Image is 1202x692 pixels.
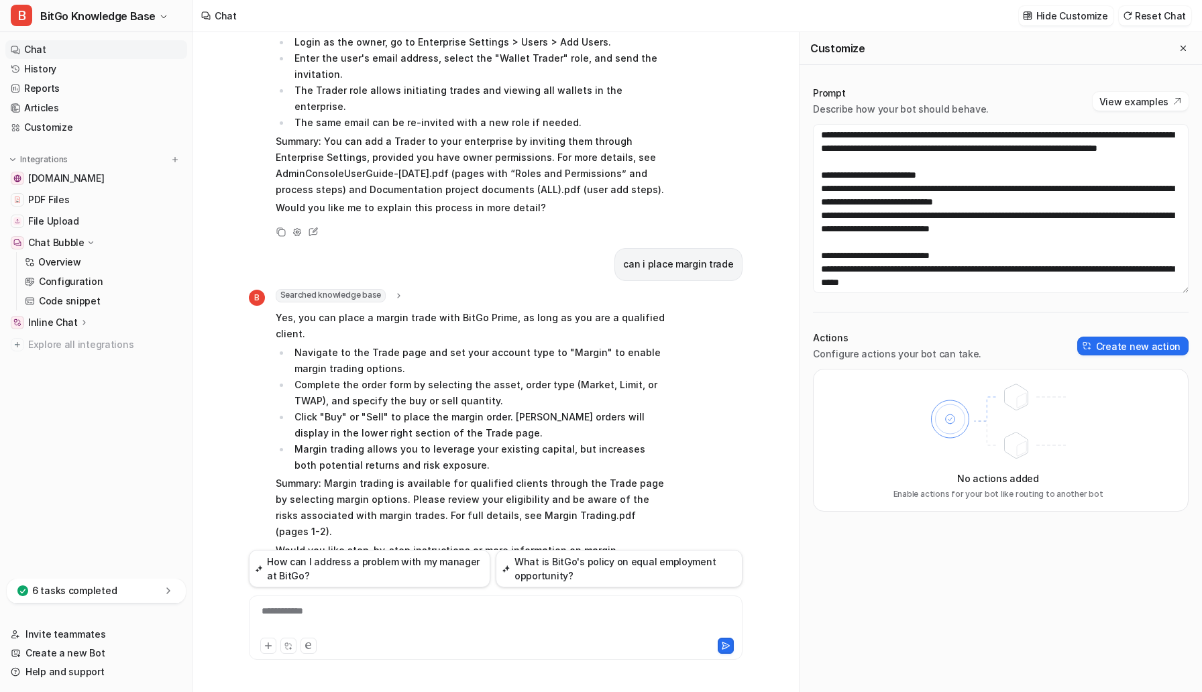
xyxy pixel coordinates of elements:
img: create-action-icon.svg [1083,341,1092,351]
button: Hide Customize [1019,6,1113,25]
span: BitGo Knowledge Base [40,7,156,25]
button: Create new action [1077,337,1189,355]
a: Invite teammates [5,625,187,644]
li: The same email can be re-invited with a new role if needed. [290,115,668,131]
a: Configuration [19,272,187,291]
span: Searched knowledge base [276,289,386,302]
a: History [5,60,187,78]
img: Inline Chat [13,319,21,327]
button: How can I address a problem with my manager at BitGo? [249,550,491,587]
img: expand menu [8,155,17,164]
button: Reset Chat [1119,6,1191,25]
p: Actions [813,331,981,345]
div: Chat [215,9,237,23]
p: Enable actions for your bot like routing to another bot [893,488,1103,500]
p: Prompt [813,86,989,100]
a: Articles [5,99,187,117]
a: Overview [19,253,187,272]
p: Chat Bubble [28,236,85,249]
img: menu_add.svg [170,155,180,164]
img: customize [1023,11,1032,21]
h2: Customize [810,42,865,55]
li: Margin trading allows you to leverage your existing capital, but increases both potential returns... [290,441,668,473]
a: Explore all integrations [5,335,187,354]
li: Enter the user's email address, select the "Wallet Trader" role, and send the invitation. [290,50,668,82]
p: Code snippet [39,294,101,308]
p: Integrations [20,154,68,165]
p: Configure actions your bot can take. [813,347,981,361]
span: File Upload [28,215,79,228]
span: B [11,5,32,26]
button: Close flyout [1175,40,1191,56]
p: Summary: You can add a Trader to your enterprise by inviting them through Enterprise Settings, pr... [276,133,668,198]
p: Would you like me to explain this process in more detail? [276,200,668,216]
a: Chat [5,40,187,59]
p: Describe how your bot should behave. [813,103,989,116]
a: Customize [5,118,187,137]
p: Yes, you can place a margin trade with BitGo Prime, as long as you are a qualified client. [276,310,668,342]
img: www.bitgo.com [13,174,21,182]
p: Would you like step-by-step instructions or more information on margin requirements? [276,542,668,575]
li: Navigate to the Trade page and set your account type to "Margin" to enable margin trading options. [290,345,668,377]
span: B [249,290,265,306]
p: Overview [38,255,81,269]
p: Inline Chat [28,316,78,329]
p: Hide Customize [1036,9,1108,23]
a: www.bitgo.com[DOMAIN_NAME] [5,169,187,188]
a: Create a new Bot [5,644,187,662]
button: What is BitGo's policy on equal employment opportunity? [496,550,742,587]
span: [DOMAIN_NAME] [28,172,104,185]
p: Summary: Margin trading is available for qualified clients through the Trade page by selecting ma... [276,475,668,540]
li: The Trader role allows initiating trades and viewing all wallets in the enterprise. [290,82,668,115]
a: Code snippet [19,292,187,310]
a: Help and support [5,662,187,681]
span: Explore all integrations [28,334,182,355]
p: can i place margin trade [623,256,733,272]
li: Click "Buy" or "Sell" to place the margin order. [PERSON_NAME] orders will display in the lower r... [290,409,668,441]
li: Complete the order form by selecting the asset, order type (Market, Limit, or TWAP), and specify ... [290,377,668,409]
a: PDF FilesPDF Files [5,190,187,209]
p: Configuration [39,275,103,288]
img: File Upload [13,217,21,225]
p: 6 tasks completed [32,584,117,597]
li: Login as the owner, go to Enterprise Settings > Users > Add Users. [290,34,668,50]
button: View examples [1093,92,1189,111]
button: Integrations [5,153,72,166]
span: PDF Files [28,193,69,207]
img: Chat Bubble [13,239,21,247]
a: File UploadFile Upload [5,212,187,231]
a: Reports [5,79,187,98]
img: reset [1123,11,1132,21]
img: PDF Files [13,196,21,204]
p: No actions added [957,471,1039,485]
img: explore all integrations [11,338,24,351]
